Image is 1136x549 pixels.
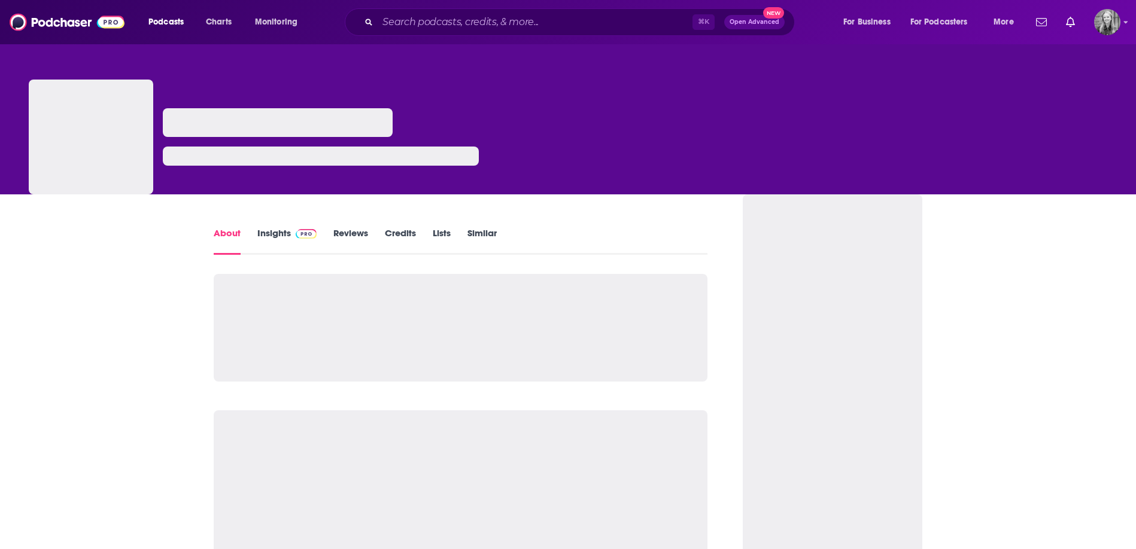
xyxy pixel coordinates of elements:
button: open menu [835,13,906,32]
span: Charts [206,14,232,30]
button: open menu [140,13,199,32]
input: Search podcasts, credits, & more... [378,13,692,32]
a: Reviews [333,227,368,255]
img: Podchaser Pro [296,229,317,239]
span: For Business [843,14,891,30]
a: InsightsPodchaser Pro [257,227,317,255]
span: Logged in as KatMcMahon [1094,9,1120,35]
span: For Podcasters [910,14,968,30]
span: New [763,7,785,19]
span: Podcasts [148,14,184,30]
span: ⌘ K [692,14,715,30]
a: Charts [198,13,239,32]
button: open menu [903,13,985,32]
button: Show profile menu [1094,9,1120,35]
a: About [214,227,241,255]
a: Show notifications dropdown [1061,12,1080,32]
button: open menu [247,13,313,32]
a: Similar [467,227,497,255]
span: More [994,14,1014,30]
button: Open AdvancedNew [724,15,785,29]
span: Open Advanced [730,19,779,25]
div: Search podcasts, credits, & more... [356,8,806,36]
span: Monitoring [255,14,297,30]
img: User Profile [1094,9,1120,35]
a: Credits [385,227,416,255]
img: Podchaser - Follow, Share and Rate Podcasts [10,11,124,33]
button: open menu [985,13,1029,32]
a: Show notifications dropdown [1031,12,1052,32]
a: Lists [433,227,451,255]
